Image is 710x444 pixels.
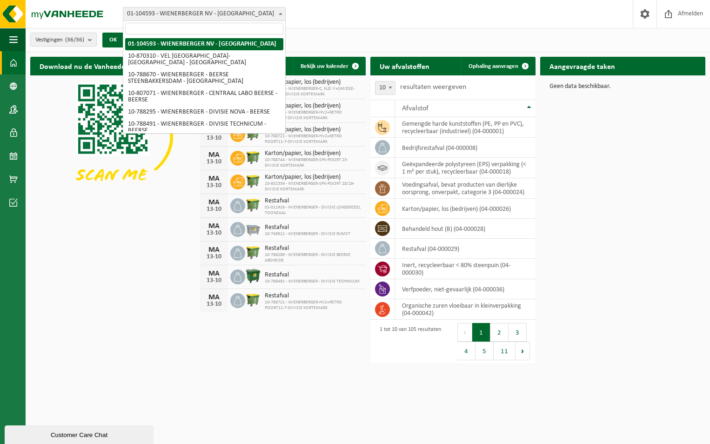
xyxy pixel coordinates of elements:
button: Next [516,342,530,360]
button: Vestigingen(36/36) [30,33,97,47]
div: MA [205,246,223,254]
li: 10-788670 - WIENERBERGER - BEERSE STEENBAKKERSDAM - [GEOGRAPHIC_DATA] [125,69,283,87]
span: Bekijk uw kalender [301,63,348,69]
h2: Uw afvalstoffen [370,57,439,75]
span: 10-788721 - WIENERBERGER-HV2+RETRO POORT11-7-DIVISIE KORTEMARK [265,134,361,145]
button: 1 [472,323,490,342]
button: 4 [457,342,476,360]
img: WB-1100-HPE-GN-50 [245,244,261,260]
td: behandeld hout (B) (04-000028) [395,219,536,239]
span: 10-852359 - WIENERBERGER-SPK-POORT 28/29-DIVISIE KORTEMARK [265,181,361,192]
span: Karton/papier, los (bedrijven) [265,126,361,134]
img: WB-1100-HPE-GN-50 [245,126,261,141]
span: 01-104593 - WIENERBERGER NV - KORTRIJK [123,7,286,21]
td: restafval (04-000029) [395,239,536,259]
div: MA [205,175,223,182]
img: WB-1100-HPE-GN-04 [245,268,261,284]
div: MA [205,151,223,159]
td: geëxpandeerde polystyreen (EPS) verpakking (< 1 m² per stuk), recycleerbaar (04-000018) [395,158,536,178]
span: 10-788289 - WIENERBERGER - DIVISIE BEERSE ABSHEIDE [265,252,361,263]
div: MA [205,222,223,230]
button: Previous [457,323,472,342]
button: 3 [509,323,527,342]
button: 11 [494,342,516,360]
span: 10-749912 - WIENERBERGER - DIVISIE RUMST [265,231,350,237]
div: 13-10 [205,159,223,165]
h2: Download nu de Vanheede+ app! [30,57,154,75]
li: 10-788295 - WIENERBERGER - DIVISIE NOVA - BEERSE [125,106,283,118]
span: Ophaling aanvragen [469,63,518,69]
span: 10-788721 - WIENERBERGER-HV2+RETRO POORT11-7-DIVISIE KORTEMARK [265,300,361,311]
td: organische zuren vloeibaar in kleinverpakking (04-000042) [395,299,536,320]
img: WB-1100-HPE-GN-50 [245,149,261,165]
div: MA [205,270,223,277]
span: Karton/papier, los (bedrijven) [265,102,361,110]
img: WB-1100-HPE-GN-50 [245,173,261,189]
count: (36/36) [65,37,84,43]
span: Restafval [265,292,361,300]
span: 10 [375,81,395,94]
td: verfpoeder, niet-gevaarlijk (04-000036) [395,279,536,299]
span: 02-011916 - WIENERBERGER - DIVISIE LONDERZEEL TOONZAAL [265,205,361,216]
td: voedingsafval, bevat producten van dierlijke oorsprong, onverpakt, categorie 3 (04-000024) [395,178,536,199]
div: 13-10 [205,254,223,260]
img: WB-1100-HPE-GN-50 [245,292,261,308]
span: Karton/papier, los (bedrijven) [265,79,361,86]
span: Restafval [265,271,360,279]
label: resultaten weergeven [400,83,466,91]
span: 10-788721 - WIENERBERGER-HV2+RETRO POORT11-7-DIVISIE KORTEMARK [265,110,361,121]
li: 01-104593 - WIENERBERGER NV - [GEOGRAPHIC_DATA] [125,38,283,50]
div: 13-10 [205,206,223,213]
td: inert, recycleerbaar < 80% steenpuin (04-000030) [395,259,536,279]
button: OK [102,33,124,47]
img: Download de VHEPlus App [30,75,195,199]
img: WB-2500-GAL-GY-01 [245,221,261,236]
div: MA [205,294,223,301]
a: Bekijk uw kalender [293,57,365,75]
span: Restafval [265,197,361,205]
span: 01-104593 - WIENERBERGER NV - KORTRIJK [123,7,285,20]
div: 13-10 [205,230,223,236]
span: Restafval [265,245,361,252]
span: Afvalstof [402,105,429,112]
div: MA [205,199,223,206]
li: 10-870310 - VEL [GEOGRAPHIC_DATA]-[GEOGRAPHIC_DATA] - [GEOGRAPHIC_DATA] [125,50,283,69]
td: karton/papier, los (bedrijven) (04-000026) [395,199,536,219]
td: gemengde harde kunststoffen (PE, PP en PVC), recycleerbaar (industrieel) (04-000001) [395,117,536,138]
li: 10-807071 - WIENERBERGER - CENTRAAL LABO BEERSE - BEERSE [125,87,283,106]
div: 13-10 [205,277,223,284]
span: Vestigingen [35,33,84,47]
button: 5 [476,342,494,360]
td: bedrijfsrestafval (04-000008) [395,138,536,158]
li: 10-788491 - WIENERBERGER - DIVISIE TECHNICUM - BEERSE [125,118,283,137]
img: WB-1100-HPE-GN-50 [245,197,261,213]
div: 13-10 [205,301,223,308]
p: Geen data beschikbaar. [549,83,696,90]
span: Restafval [265,224,350,231]
span: Karton/papier, los (bedrijven) [265,174,361,181]
div: 1 tot 10 van 105 resultaten [375,322,441,361]
span: 10-788744 - WIENERBERGER-SPK-POORT 23-DIVISIE KORTEMARK [265,157,361,168]
span: 10-788694 - WIENERBERGER-C, KLEI V+SMIDSE-POORT 20-DIVISIE KORTEMARK [265,86,361,97]
span: 10-788491 - WIENERBERGER - DIVISIE TECHNICUM [265,279,360,284]
div: 13-10 [205,182,223,189]
div: 13-10 [205,135,223,141]
span: 10 [375,81,395,95]
h2: Aangevraagde taken [540,57,624,75]
iframe: chat widget [5,424,155,444]
span: Karton/papier, los (bedrijven) [265,150,361,157]
a: Ophaling aanvragen [461,57,535,75]
button: 2 [490,323,509,342]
